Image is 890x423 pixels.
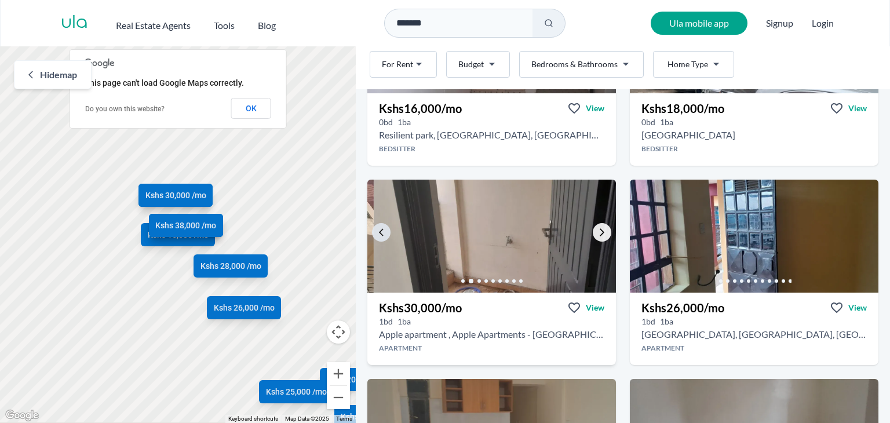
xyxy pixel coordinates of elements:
h3: Kshs 18,000 /mo [641,100,724,116]
h2: Bedsitter for rent in South B - Kshs 16,000/mo -Resilient Park, Mwembere, Nairobi, Kenya, Nairobi... [379,128,604,142]
a: Kshs 30,000 /mo [138,184,213,207]
button: Budget [446,51,510,78]
span: Kshs 38,000 /mo [155,219,216,231]
button: Home Type [653,51,734,78]
h5: 1 bathrooms [660,316,673,327]
button: OK [231,98,271,119]
span: Budget [458,59,484,70]
h3: Kshs 30,000 /mo [379,300,462,316]
button: Tools [214,14,235,32]
button: Zoom in [327,362,350,385]
img: Google [3,408,41,423]
span: Home Type [667,59,708,70]
img: 1 bedroom Apartment for rent - Kshs 30,000/mo - in South B in Apple Apartments - South B, Shikung... [374,180,622,293]
span: Kshs 26,000 /mo [214,302,275,313]
h3: Kshs 26,000 /mo [641,300,724,316]
h5: 1 bedrooms [641,316,655,327]
h4: Bedsitter [367,144,616,154]
a: Kshs 20,000 /mo [320,368,394,391]
span: Map Data ©2025 [285,415,329,422]
span: Kshs 16,000 /mo [148,229,209,240]
a: ula [61,13,88,34]
span: For Rent [382,59,413,70]
a: Open this area in Google Maps (opens a new window) [3,408,41,423]
h2: Real Estate Agents [116,19,191,32]
a: Kshs 28,000 /mo [194,254,268,278]
a: Go to the next property image [593,223,611,242]
h5: 0 bedrooms [641,116,655,128]
button: Map camera controls [327,320,350,344]
h5: 0 bedrooms [379,116,393,128]
span: View [586,302,604,313]
h4: Apartment [630,344,878,353]
span: Hide map [40,68,77,82]
h2: 1 bedroom Apartment for rent in South B - Kshs 26,000/mo -South Ville Apartments, Nairobi, Kenya,... [641,327,867,341]
span: This page can't load Google Maps correctly. [85,78,244,87]
span: Kshs 25,000 /mo [266,386,327,398]
span: Kshs 18,000 /mo [341,411,402,422]
button: Login [812,16,834,30]
span: View [848,103,867,114]
button: Keyboard shortcuts [228,415,278,423]
a: Kshs 16,000 /mo [141,223,215,246]
h2: Blog [258,19,276,32]
h5: 1 bedrooms [379,316,393,327]
img: 1 bedroom Apartment for rent - Kshs 26,000/mo - in South B near South Ville Apartments, Nairobi, ... [630,180,878,293]
button: Zoom out [327,386,350,409]
h5: 1 bathrooms [397,316,411,327]
span: View [848,302,867,313]
a: Terms (opens in new tab) [336,415,352,422]
h5: 1 bathrooms [660,116,673,128]
h4: Apartment [367,344,616,353]
button: Real Estate Agents [116,14,191,32]
button: For Rent [370,51,437,78]
h3: Kshs 16,000 /mo [379,100,462,116]
h2: Tools [214,19,235,32]
h2: Bedsitter for rent in South B - Kshs 18,000/mo -Nerkwo Restaurant, Plainsview Rd, Nairobi, Kenya,... [641,128,735,142]
a: Blog [258,14,276,32]
button: Bedrooms & Bathrooms [519,51,644,78]
span: Kshs 30,000 /mo [145,189,206,201]
a: Ula mobile app [651,12,747,35]
a: Kshs 25,000 /mo [260,380,334,403]
span: View [586,103,604,114]
h2: 1 bedroom Apartment for rent in South B - Kshs 30,000/mo -Apple Apartments - South B, Shikunga, N... [379,327,604,341]
a: Kshs30,000/moViewView property in detail1bd 1ba Apple apartment , Apple Apartments - [GEOGRAPHIC_... [367,293,616,365]
a: Kshs 26,000 /mo [207,296,282,319]
a: Do you own this website? [85,105,165,113]
h4: Bedsitter [630,144,878,154]
a: Go to the previous property image [372,223,391,242]
span: Kshs 28,000 /mo [200,260,261,272]
a: Kshs26,000/moViewView property in detail1bd 1ba [GEOGRAPHIC_DATA], [GEOGRAPHIC_DATA], [GEOGRAPHIC... [630,293,878,365]
a: Kshs 38,000 /mo [149,213,223,236]
nav: Main [116,14,299,32]
h5: 1 bathrooms [397,116,411,128]
a: Kshs16,000/moViewView property in detail0bd 1ba Resilient park, [GEOGRAPHIC_DATA], [GEOGRAPHIC_DA... [367,93,616,166]
a: Kshs18,000/moViewView property in detail0bd 1ba [GEOGRAPHIC_DATA]Bedsitter [630,93,878,166]
span: Signup [766,12,793,35]
span: Bedrooms & Bathrooms [531,59,618,70]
